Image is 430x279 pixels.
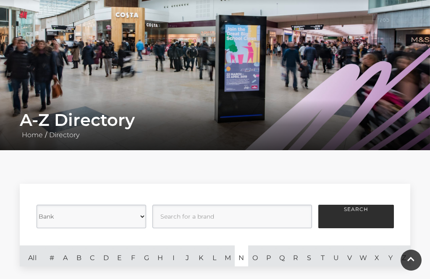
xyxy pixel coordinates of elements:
a: H [153,245,167,266]
a: B [72,245,86,266]
a: F [126,245,140,266]
div: / [13,110,417,140]
a: V [343,245,357,266]
a: Z [397,245,411,266]
a: C [86,245,99,266]
a: G [140,245,153,266]
a: X [370,245,383,266]
a: T [316,245,329,266]
a: S [302,245,316,266]
a: All [20,245,45,266]
h1: A-Z Directory [20,110,410,130]
a: D [99,245,113,266]
a: P [262,245,275,266]
a: N [235,245,248,266]
a: Home [20,131,45,139]
a: E [113,245,126,266]
a: M [221,245,234,266]
a: K [194,245,207,266]
a: Directory [47,131,81,139]
a: I [167,245,180,266]
a: Y [384,245,397,266]
a: R [289,245,302,266]
a: Q [275,245,289,266]
a: J [181,245,194,266]
input: Search for a brand [152,205,312,228]
a: # [45,245,58,266]
a: L [207,245,221,266]
a: O [248,245,262,266]
button: Search [318,205,394,228]
a: U [330,245,343,266]
a: A [58,245,72,266]
a: W [357,245,370,266]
